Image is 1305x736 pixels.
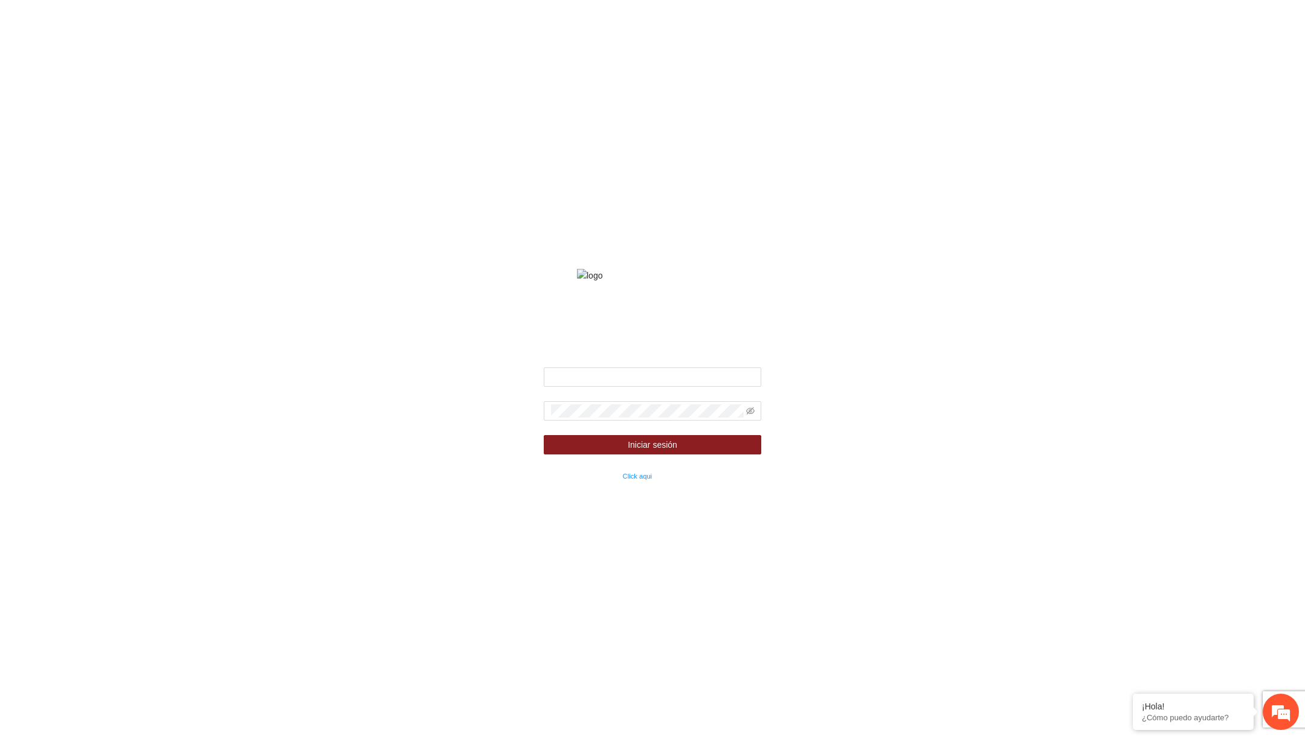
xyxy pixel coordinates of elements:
[628,438,677,451] span: Iniciar sesión
[533,299,772,335] strong: Fondo de financiamiento de proyectos para la prevención y fortalecimiento de instituciones de seg...
[623,473,652,480] a: Click aqui
[746,407,755,415] span: eye-invisible
[544,435,761,454] button: Iniciar sesión
[544,473,652,480] small: ¿Olvidaste tu contraseña?
[1142,702,1245,711] div: ¡Hola!
[630,347,675,357] strong: Bienvenido
[577,269,728,282] img: logo
[1142,713,1245,722] p: ¿Cómo puedo ayudarte?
